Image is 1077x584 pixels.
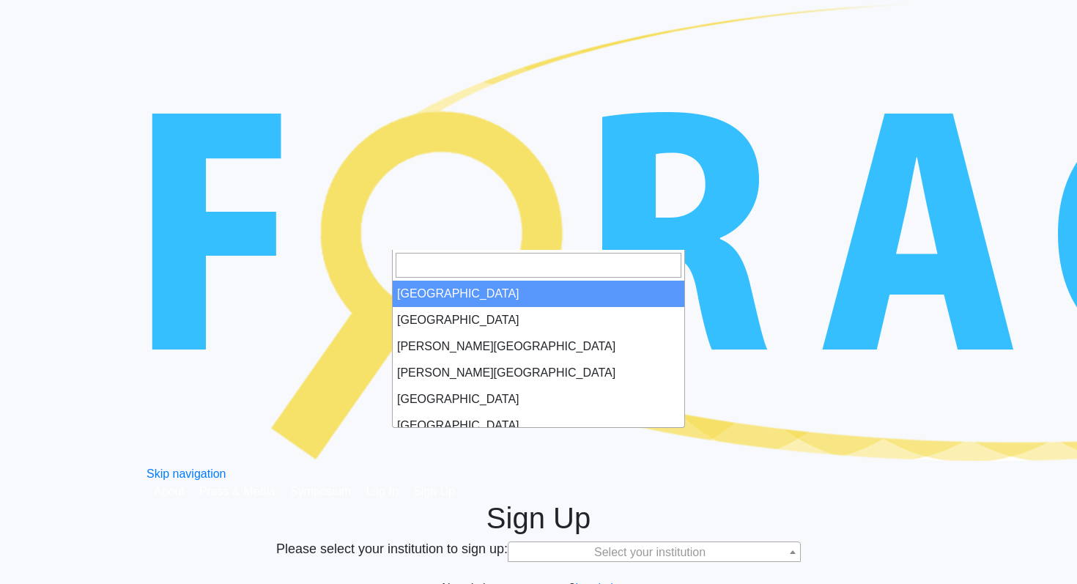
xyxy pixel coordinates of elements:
[147,483,192,500] a: About
[358,483,405,500] a: Log In
[393,413,684,439] li: [GEOGRAPHIC_DATA]
[276,542,508,574] h2: Please select your institution to sign up:
[508,542,800,563] span: Select your institution
[594,546,706,558] span: Select your institution
[393,386,684,413] li: [GEOGRAPHIC_DATA]
[283,483,359,500] a: Opens in a new tab
[396,253,681,278] input: Search
[147,467,226,480] a: Skip navigation
[192,483,283,500] a: Press & Media
[406,483,462,500] a: Sign Up
[393,360,684,386] li: [PERSON_NAME][GEOGRAPHIC_DATA]
[393,281,684,307] li: [GEOGRAPHIC_DATA]
[393,307,684,333] li: [GEOGRAPHIC_DATA]
[393,333,684,360] li: [PERSON_NAME][GEOGRAPHIC_DATA]
[508,542,801,562] span: Select your institution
